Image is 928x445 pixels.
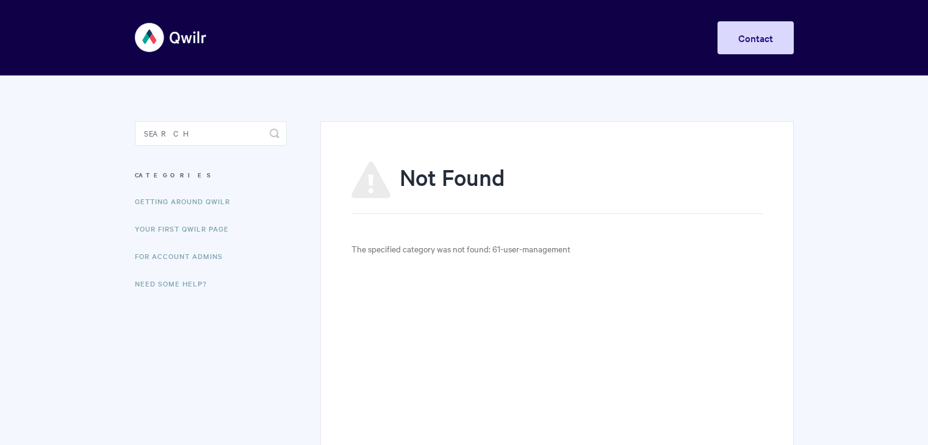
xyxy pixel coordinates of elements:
[135,216,238,241] a: Your First Qwilr Page
[135,121,287,146] input: Search
[135,164,287,186] h3: Categories
[351,242,762,256] p: The specified category was not found: 61-user-management
[135,15,207,60] img: Qwilr Help Center
[135,189,239,213] a: Getting Around Qwilr
[135,244,232,268] a: For Account Admins
[135,271,216,296] a: Need Some Help?
[718,21,794,54] a: Contact
[351,162,762,214] h1: Not Found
